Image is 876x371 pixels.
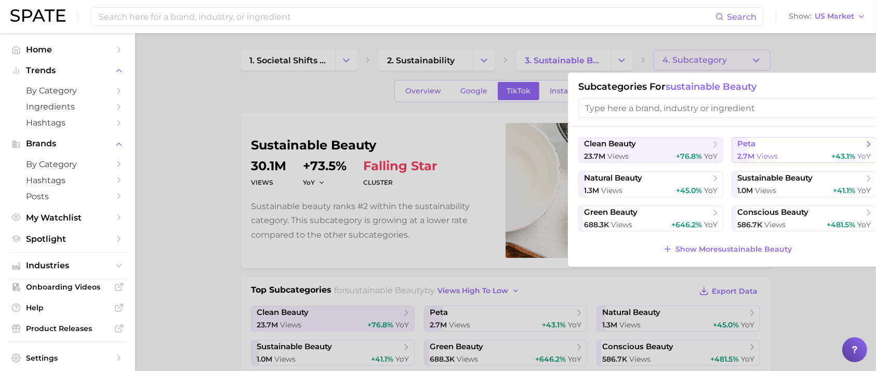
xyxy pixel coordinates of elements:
[26,213,109,223] span: My Watchlist
[578,171,723,197] button: natural beauty1.3m views+45.0% YoY
[833,186,855,195] span: +41.1%
[727,12,756,22] span: Search
[578,137,723,163] button: clean beauty23.7m views+76.8% YoY
[737,139,755,149] span: peta
[8,63,127,78] button: Trends
[8,115,127,131] a: Hashtags
[584,208,638,217] span: green beauty
[8,188,127,204] a: Posts
[786,10,868,23] button: ShowUS Market
[737,152,754,161] span: 2.7m
[671,220,702,229] span: +646.2%
[584,152,605,161] span: 23.7m
[8,258,127,273] button: Industries
[8,172,127,188] a: Hashtags
[8,300,127,315] a: Help
[26,159,109,169] span: by Category
[98,8,715,25] input: Search here for a brand, industry, or ingredient
[737,208,808,217] span: conscious beauty
[26,45,109,54] span: Home
[26,282,109,292] span: Onboarding Videos
[704,152,718,161] span: YoY
[26,234,109,244] span: Spotlight
[8,156,127,172] a: by Category
[8,83,127,99] a: by Category
[857,152,871,161] span: YoY
[675,245,792,254] span: Show More sustainable beauty
[8,350,127,366] a: Settings
[857,186,871,195] span: YoY
[831,152,855,161] span: +43.1%
[584,139,636,149] span: clean beauty
[8,99,127,115] a: Ingredients
[26,191,109,201] span: Posts
[26,102,109,112] span: Ingredients
[8,321,127,336] a: Product Releases
[26,324,109,333] span: Product Releases
[601,186,622,195] span: views
[815,13,854,19] span: US Market
[666,81,756,92] span: sustainable beauty
[26,118,109,128] span: Hashtags
[607,152,629,161] span: views
[26,86,109,95] span: by Category
[584,173,642,183] span: natural beauty
[676,152,702,161] span: +76.8%
[26,353,109,363] span: Settings
[26,66,109,75] span: Trends
[737,220,762,229] span: 586.7k
[26,175,109,185] span: Hashtags
[584,220,609,229] span: 688.3k
[764,220,786,229] span: views
[8,210,127,226] a: My Watchlist
[755,186,776,195] span: views
[26,261,109,270] span: Industries
[857,220,871,229] span: YoY
[8,136,127,152] button: Brands
[737,173,813,183] span: sustainable beauty
[584,186,599,195] span: 1.3m
[704,186,718,195] span: YoY
[8,42,127,58] a: Home
[8,279,127,295] a: Onboarding Videos
[789,13,812,19] span: Show
[827,220,855,229] span: +481.5%
[578,205,723,231] button: green beauty688.3k views+646.2% YoY
[660,242,794,256] button: Show Moresustainable beauty
[676,186,702,195] span: +45.0%
[611,220,632,229] span: views
[26,303,109,312] span: Help
[10,9,65,22] img: SPATE
[756,152,778,161] span: views
[704,220,718,229] span: YoY
[26,139,109,148] span: Brands
[737,186,753,195] span: 1.0m
[8,231,127,247] a: Spotlight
